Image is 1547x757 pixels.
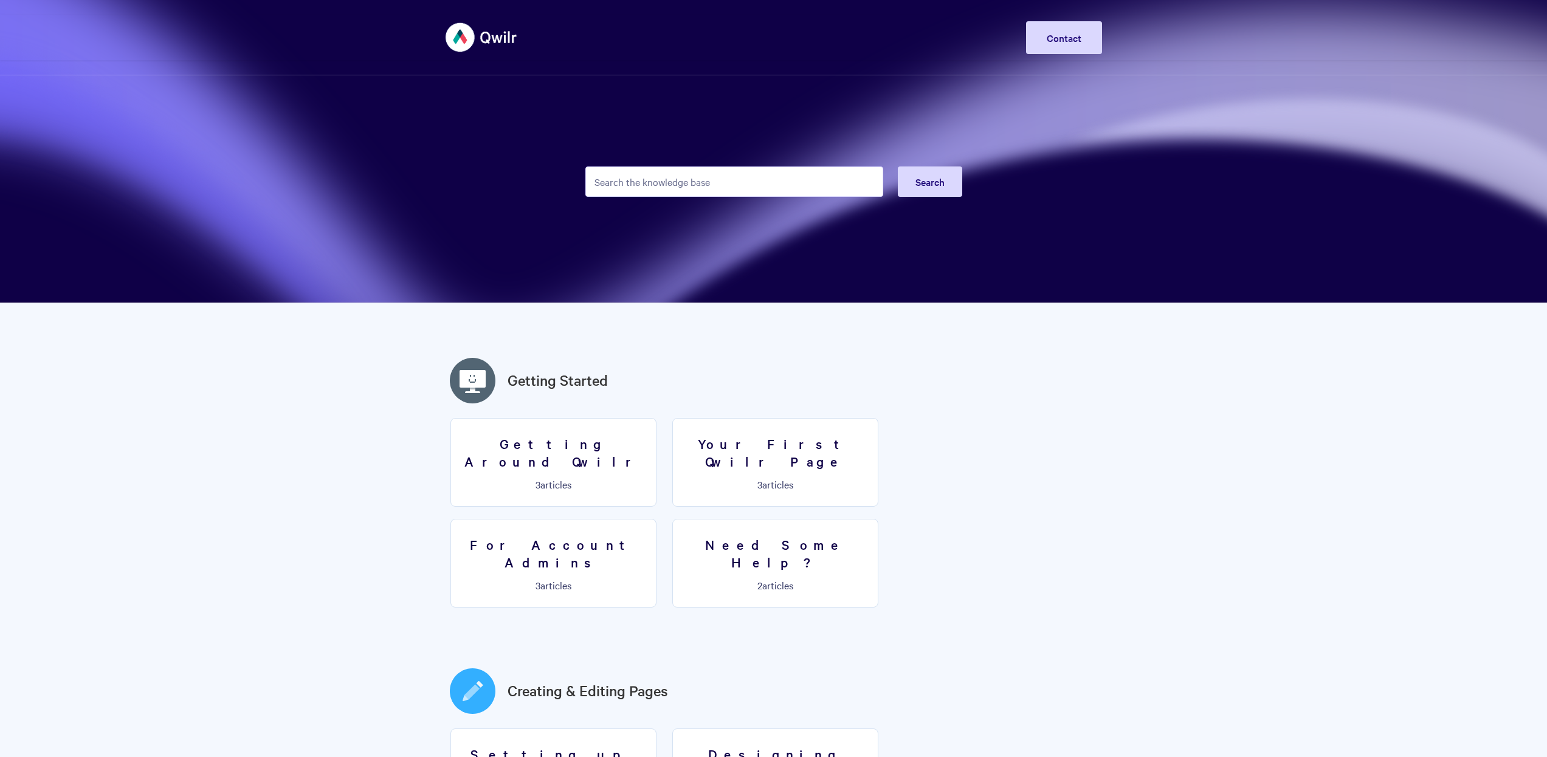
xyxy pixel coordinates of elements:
span: 3 [536,478,540,491]
span: Search [915,175,945,188]
a: Getting Around Qwilr 3articles [450,418,656,507]
p: articles [458,479,649,490]
img: Qwilr Help Center [446,15,518,60]
span: 3 [757,478,762,491]
p: articles [680,580,870,591]
span: 2 [757,578,762,592]
a: Need Some Help? 2articles [672,519,878,608]
h3: Getting Around Qwilr [458,435,649,470]
h3: Your First Qwilr Page [680,435,870,470]
a: Contact [1026,21,1102,54]
a: Getting Started [508,369,608,391]
button: Search [898,166,962,197]
p: articles [458,580,649,591]
a: For Account Admins 3articles [450,519,656,608]
a: Creating & Editing Pages [508,680,668,702]
p: articles [680,479,870,490]
input: Search the knowledge base [585,166,883,197]
span: 3 [536,578,540,592]
a: Your First Qwilr Page 3articles [672,418,878,507]
h3: Need Some Help? [680,536,870,570]
h3: For Account Admins [458,536,649,570]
